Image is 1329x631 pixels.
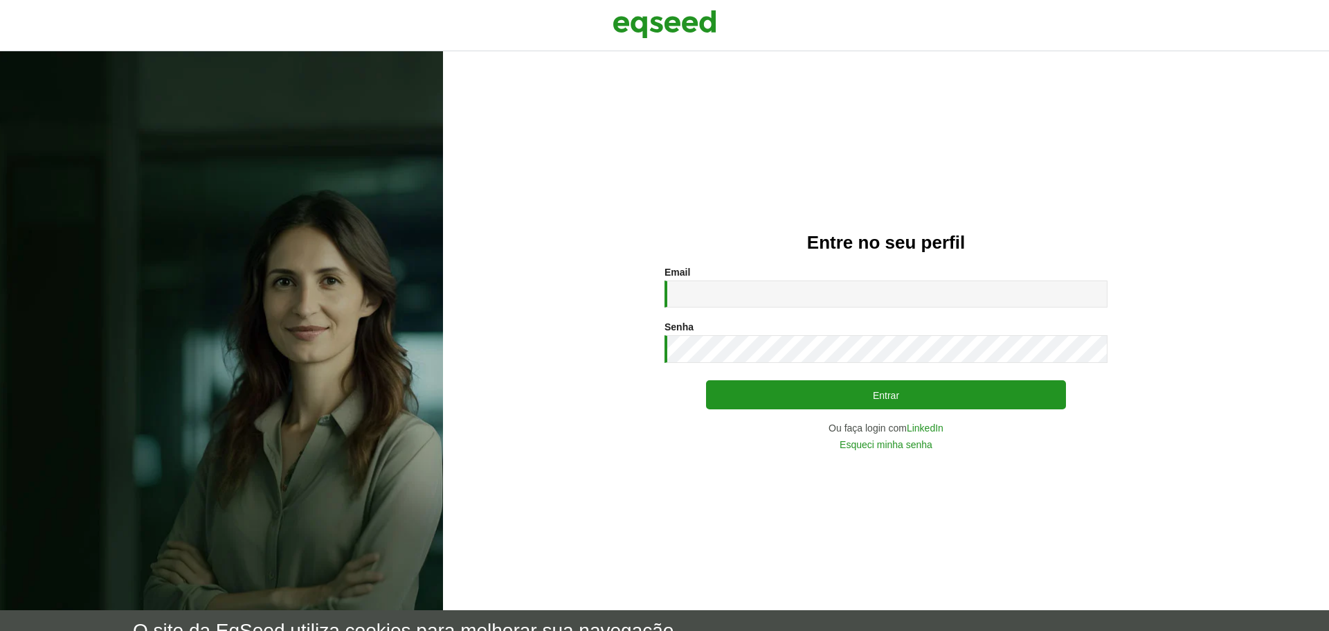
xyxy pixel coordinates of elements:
[664,322,694,332] label: Senha
[613,7,716,42] img: EqSeed Logo
[664,423,1107,433] div: Ou faça login com
[907,423,943,433] a: LinkedIn
[471,233,1301,253] h2: Entre no seu perfil
[664,267,690,277] label: Email
[840,440,932,450] a: Esqueci minha senha
[706,380,1066,409] button: Entrar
